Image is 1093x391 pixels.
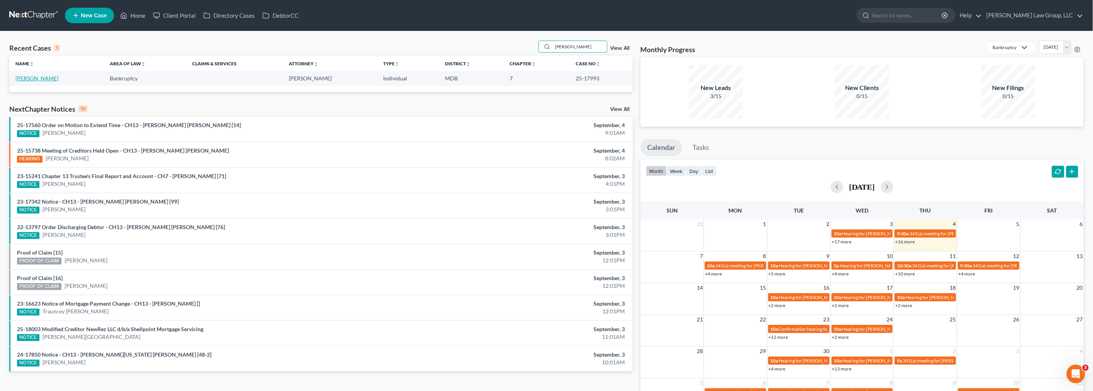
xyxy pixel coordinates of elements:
span: 29 [759,347,767,356]
span: 341(a) meeting for [PERSON_NAME] [912,263,987,269]
a: [PERSON_NAME] [43,180,85,188]
span: 25 [949,315,957,324]
span: 10a [897,294,905,300]
a: 22-13797 Order Discharging Debtor - CH13 - [PERSON_NAME] [PERSON_NAME] [76] [17,224,225,230]
a: 25-15738 Meeting of Creditors Held Open - CH13 - [PERSON_NAME] [PERSON_NAME] [17,147,229,154]
button: list [702,166,717,176]
span: 2 [826,219,830,229]
a: Trauncey [PERSON_NAME] [43,308,109,315]
div: September, 3 [428,172,625,180]
div: September, 4 [428,147,625,155]
div: 12:01PM [428,308,625,315]
a: 23-17342 Notice - CH13 - [PERSON_NAME] [PERSON_NAME] [99] [17,198,179,205]
td: MDB [439,71,504,85]
input: Search by name... [553,41,607,52]
a: 23-15241 Chapter 13 Trustee's Final Report and Account - CH7 - [PERSON_NAME] [71] [17,173,226,179]
td: Individual [377,71,439,85]
span: 341(a) meeting for [PERSON_NAME] [909,231,984,236]
span: Hearing for [PERSON_NAME] [842,231,903,236]
span: Sun [667,207,678,214]
a: [PERSON_NAME] [65,282,107,290]
span: 7 [826,378,830,388]
span: 24 [886,315,893,324]
div: 3:01PM [428,231,625,239]
h2: [DATE] [849,183,875,191]
span: 341(a) meeting for [PERSON_NAME] [903,358,977,364]
div: NOTICE [17,309,39,316]
div: New Clients [835,83,889,92]
i: unfold_more [532,62,536,66]
span: 31 [696,219,704,229]
a: +12 more [769,334,788,340]
a: +16 more [895,239,915,245]
div: New Leads [689,83,743,92]
span: 23 [823,315,830,324]
span: 10a [707,263,715,269]
a: [PERSON_NAME] [43,129,85,137]
div: September, 3 [428,325,625,333]
span: Hearing for [PERSON_NAME] [842,326,903,332]
a: +4 more [705,271,722,277]
div: 3:01PM [428,206,625,213]
span: 341(a) meeting for [PERSON_NAME] [973,263,1047,269]
th: Claims & Services [186,56,283,71]
a: 25-17560 Order on Motion to Extend Time - CH13 - [PERSON_NAME] [PERSON_NAME] [14] [17,122,241,128]
span: 8 [889,378,893,388]
div: September, 3 [428,274,625,282]
span: 15 [759,283,767,292]
span: Mon [729,207,742,214]
td: [PERSON_NAME] [283,71,377,85]
button: month [646,166,667,176]
span: 22 [759,315,767,324]
div: September, 3 [428,223,625,231]
span: 10a [771,326,778,332]
div: September, 3 [428,198,625,206]
a: Chapterunfold_more [510,61,536,66]
a: +17 more [832,239,852,245]
span: 30 [823,347,830,356]
span: 3 [889,219,893,229]
i: unfold_more [466,62,471,66]
a: +10 more [895,271,915,277]
div: September, 3 [428,249,625,257]
td: Bankruptcy [104,71,186,85]
iframe: Intercom live chat [1067,365,1085,383]
a: DebtorCC [259,8,302,22]
a: Tasks [686,139,716,156]
a: Nameunfold_more [15,61,34,66]
a: +2 more [832,334,849,340]
a: +4 more [958,271,975,277]
a: [PERSON_NAME] [43,359,85,366]
div: 10:01AM [428,359,625,366]
span: Thu [920,207,931,214]
span: 11 [949,252,957,261]
span: 18 [949,283,957,292]
span: 6 [762,378,767,388]
span: 4 [952,219,957,229]
span: 17 [886,283,893,292]
span: 9:30a [960,263,972,269]
div: 11:01AM [428,333,625,341]
div: PROOF OF CLAIM [17,258,61,265]
div: NOTICE [17,232,39,239]
a: Proof of Claim [16] [17,275,63,281]
span: 26 [1013,315,1020,324]
a: [PERSON_NAME] [15,75,58,82]
a: Area of Lawunfold_more [110,61,146,66]
td: 7 [504,71,570,85]
span: 6 [1079,219,1084,229]
span: Fri [985,207,993,214]
a: 23-16623 Notice of Mortgage Payment Change - CH13 - [PERSON_NAME] [] [17,300,200,307]
span: 14 [696,283,704,292]
a: Case Nounfold_more [576,61,600,66]
span: 5 [699,378,704,388]
div: 4:01PM [428,180,625,188]
a: View All [610,46,630,51]
span: 10a [834,294,842,300]
a: 25-18003 Modified Creditor NewRez LLC d/b/a Shellpoint Mortgage Servicing [17,326,203,332]
a: +4 more [832,271,849,277]
span: Hearing for [PERSON_NAME] & [PERSON_NAME] [779,358,880,364]
div: Bankruptcy [993,44,1017,51]
h3: Monthly Progress [641,45,696,54]
span: Tue [794,207,804,214]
